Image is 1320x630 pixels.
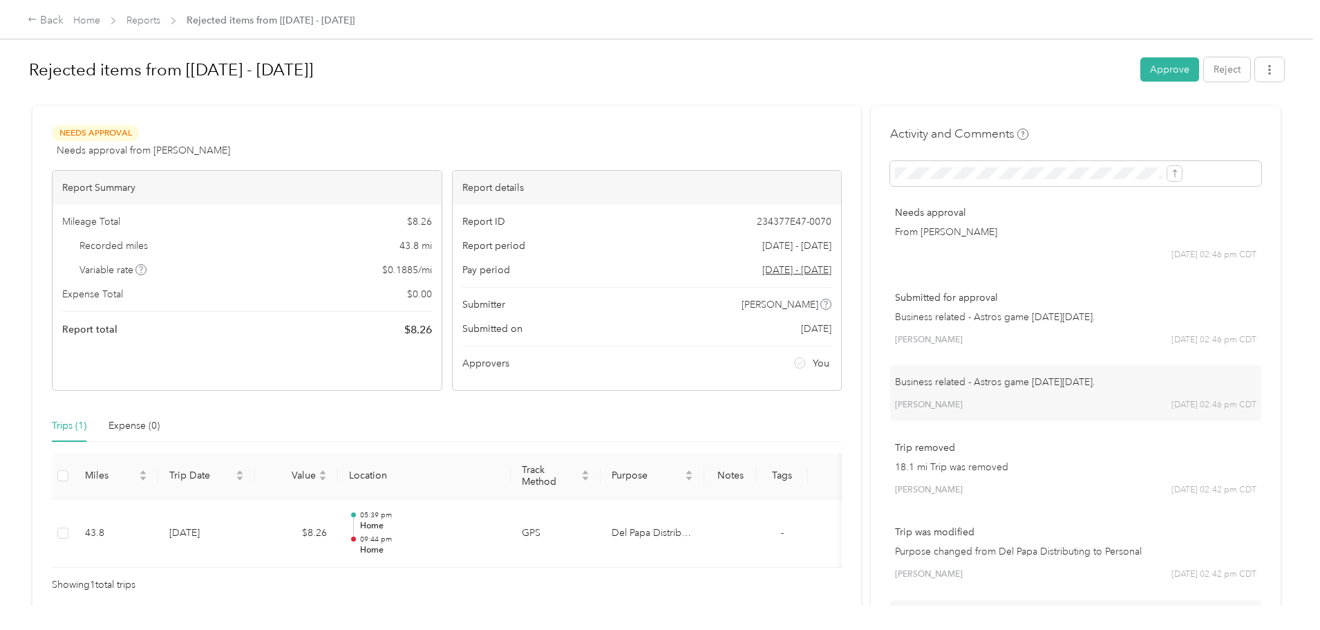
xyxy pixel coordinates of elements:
[360,520,500,532] p: Home
[462,214,505,229] span: Report ID
[1204,57,1250,82] button: Reject
[762,263,831,277] span: Go to pay period
[462,322,522,336] span: Submitted on
[895,568,963,581] span: [PERSON_NAME]
[601,453,704,499] th: Purpose
[187,13,355,28] span: Rejected items from [[DATE] - [DATE]]
[895,484,963,497] span: [PERSON_NAME]
[53,171,442,205] div: Report Summary
[62,214,120,229] span: Mileage Total
[382,263,432,277] span: $ 0.1885 / mi
[360,535,500,544] p: 09:44 pm
[79,263,147,277] span: Variable rate
[453,171,842,205] div: Report details
[1171,249,1256,261] span: [DATE] 02:46 pm CDT
[62,287,123,302] span: Expense Total
[581,474,590,483] span: caret-down
[1140,57,1199,82] button: Approve
[462,297,505,312] span: Submitter
[28,12,64,29] div: Back
[1171,484,1256,497] span: [DATE] 02:42 pm CDT
[1171,334,1256,346] span: [DATE] 02:46 pm CDT
[126,15,160,26] a: Reports
[29,53,1131,86] h1: Rejected items from [Aug 1 - 31, 2025]
[319,474,327,483] span: caret-down
[813,356,829,371] span: You
[581,468,590,476] span: caret-up
[756,453,808,499] th: Tags
[85,470,136,481] span: Miles
[407,287,432,302] span: $ 0.00
[895,225,1256,239] p: From [PERSON_NAME]
[139,468,147,476] span: caret-up
[612,470,682,481] span: Purpose
[62,322,117,337] span: Report total
[895,310,1256,324] p: Business related - Astros game [DATE][DATE].
[52,577,135,593] span: Showing 1 total trips
[704,453,756,499] th: Notes
[1243,553,1320,630] iframe: Everlance-gr Chat Button Frame
[895,334,963,346] span: [PERSON_NAME]
[895,441,1256,455] p: Trip removed
[266,470,316,481] span: Value
[522,464,578,488] span: Track Method
[74,453,158,499] th: Miles
[762,239,831,253] span: [DATE] - [DATE]
[79,239,148,253] span: Recorded miles
[781,527,784,539] span: -
[462,356,509,371] span: Approvers
[742,297,818,312] span: [PERSON_NAME]
[511,453,601,499] th: Track Method
[462,263,510,277] span: Pay period
[1171,568,1256,581] span: [DATE] 02:42 pm CDT
[158,499,255,568] td: [DATE]
[895,544,1256,559] p: Purpose changed from Del Papa Distributing to Personal
[895,525,1256,539] p: Trip was modified
[895,205,1256,220] p: Needs approval
[360,544,500,557] p: Home
[74,499,158,568] td: 43.8
[52,125,139,141] span: Needs Approval
[890,125,1028,142] h4: Activity and Comments
[236,468,244,476] span: caret-up
[462,239,525,253] span: Report period
[407,214,432,229] span: $ 8.26
[360,510,500,520] p: 05:39 pm
[685,474,693,483] span: caret-down
[895,460,1256,474] p: 18.1 mi Trip was removed
[685,468,693,476] span: caret-up
[895,375,1256,389] p: Business related - Astros game [DATE][DATE].
[319,468,327,476] span: caret-up
[255,499,338,568] td: $8.26
[757,214,831,229] span: 234377E47-0070
[895,290,1256,305] p: Submitted for approval
[338,453,511,499] th: Location
[1171,399,1256,411] span: [DATE] 02:46 pm CDT
[511,499,601,568] td: GPS
[895,399,963,411] span: [PERSON_NAME]
[801,322,831,336] span: [DATE]
[73,15,100,26] a: Home
[404,322,432,338] span: $ 8.26
[601,499,704,568] td: Del Papa Distributing
[158,453,255,499] th: Trip Date
[139,474,147,483] span: caret-down
[169,470,233,481] span: Trip Date
[399,239,432,253] span: 43.8 mi
[57,143,230,158] span: Needs approval from [PERSON_NAME]
[52,418,86,434] div: Trips (1)
[236,474,244,483] span: caret-down
[109,418,160,434] div: Expense (0)
[255,453,338,499] th: Value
